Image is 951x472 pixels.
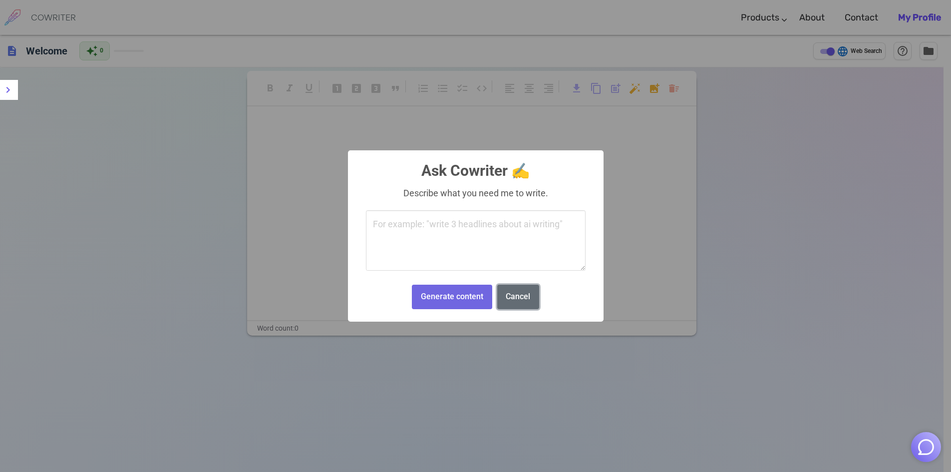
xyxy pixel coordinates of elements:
h2: Ask Cowriter ✍️ [348,150,604,179]
button: Cancel [497,285,539,309]
div: Describe what you need me to write. [362,188,589,198]
button: Generate content [412,285,492,309]
img: Close chat [917,438,936,457]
